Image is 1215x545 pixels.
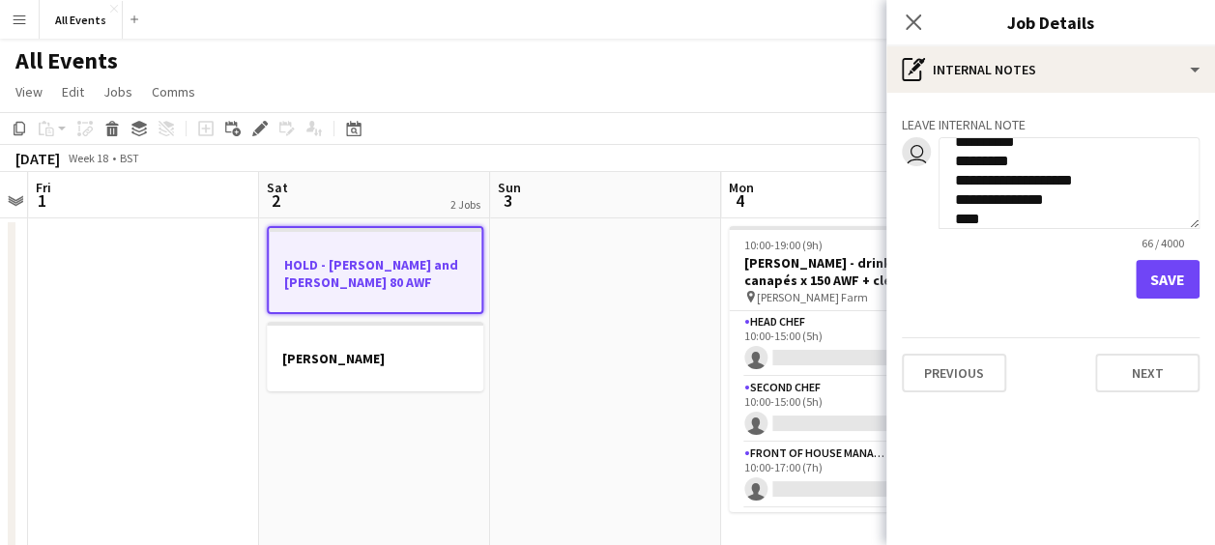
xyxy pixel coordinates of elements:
[120,151,139,165] div: BST
[269,256,481,291] h3: HOLD - [PERSON_NAME] and [PERSON_NAME] 80 AWF
[886,46,1215,93] div: Internal notes
[495,189,521,212] span: 3
[1126,236,1200,250] span: 66 / 4000
[886,10,1215,35] h3: Job Details
[1136,260,1200,299] button: Save
[54,79,92,104] a: Edit
[902,116,1200,133] h3: Leave internal note
[267,350,483,367] h3: [PERSON_NAME]
[729,377,945,443] app-card-role: Second Chef0/110:00-15:00 (5h)
[103,83,132,100] span: Jobs
[264,189,288,212] span: 2
[729,226,945,512] app-job-card: 10:00-19:00 (9h)0/9[PERSON_NAME] - drinks and canapés x 150 AWF + clean down [PERSON_NAME] Farm5 ...
[729,179,754,196] span: Mon
[15,46,118,75] h1: All Events
[498,179,521,196] span: Sun
[33,189,51,212] span: 1
[8,79,50,104] a: View
[267,179,288,196] span: Sat
[744,238,823,252] span: 10:00-19:00 (9h)
[144,79,203,104] a: Comms
[1095,354,1200,392] button: Next
[267,322,483,391] app-job-card: [PERSON_NAME]
[729,443,945,508] app-card-role: Front of House Manager1A0/110:00-17:00 (7h)
[267,226,483,314] app-job-card: HOLD - [PERSON_NAME] and [PERSON_NAME] 80 AWF
[15,149,60,168] div: [DATE]
[729,311,945,377] app-card-role: Head Chef1A0/110:00-15:00 (5h)
[152,83,195,100] span: Comms
[64,151,112,165] span: Week 18
[15,83,43,100] span: View
[36,179,51,196] span: Fri
[902,354,1006,392] button: Previous
[450,197,480,212] div: 2 Jobs
[726,189,754,212] span: 4
[729,254,945,289] h3: [PERSON_NAME] - drinks and canapés x 150 AWF + clean down
[62,83,84,100] span: Edit
[757,290,868,304] span: [PERSON_NAME] Farm
[40,1,123,39] button: All Events
[96,79,140,104] a: Jobs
